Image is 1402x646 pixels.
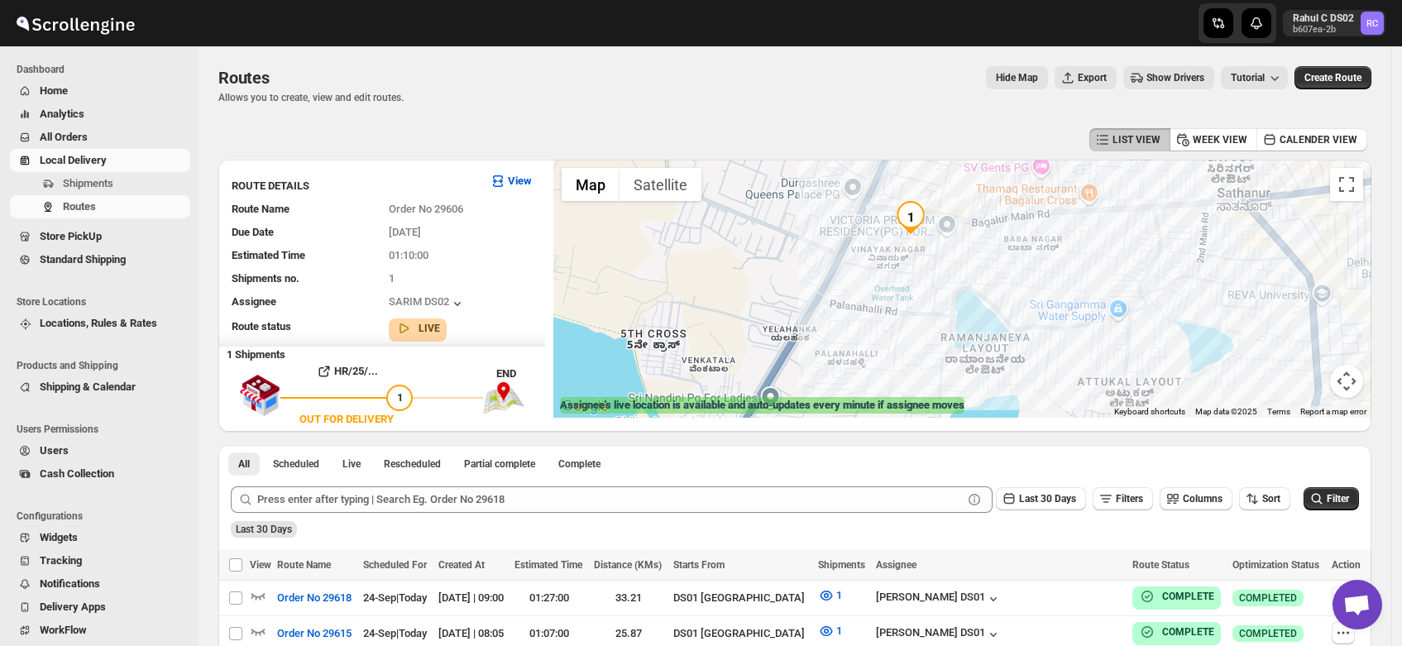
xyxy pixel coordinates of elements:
span: CALENDER VIEW [1280,133,1357,146]
span: Cash Collection [40,467,114,480]
button: [PERSON_NAME] DS01 [876,626,1002,643]
div: DS01 [GEOGRAPHIC_DATA] [673,590,808,606]
button: WorkFlow [10,619,190,642]
button: View [480,168,542,194]
span: Due Date [232,226,274,238]
span: COMPLETED [1239,627,1297,640]
div: 33.21 [594,590,663,606]
img: shop.svg [239,363,280,428]
span: Live [342,457,361,471]
button: Analytics [10,103,190,126]
span: All Orders [40,131,88,143]
span: Store Locations [17,295,190,309]
button: Create Route [1294,66,1371,89]
img: ScrollEngine [13,2,137,44]
button: LIVE [395,320,440,337]
span: Rahul C DS02 [1361,12,1384,35]
p: Allows you to create, view and edit routes. [218,91,404,104]
label: Assignee's live location is available and auto-updates every minute if assignee moves [560,397,964,414]
text: RC [1366,18,1378,29]
p: Rahul C DS02 [1293,12,1354,25]
span: WEEK VIEW [1193,133,1247,146]
div: 01:07:00 [514,625,584,642]
button: Map action label [986,66,1048,89]
button: COMPLETE [1139,624,1214,640]
a: Report a map error [1300,407,1366,416]
span: Order No 29618 [277,590,352,606]
b: COMPLETE [1162,626,1214,638]
div: END [496,366,545,382]
span: Map data ©2025 [1195,407,1257,416]
span: Order No 29606 [389,203,463,215]
span: Starts From [673,559,725,571]
button: Cash Collection [10,462,190,486]
span: Last 30 Days [1019,493,1076,505]
button: SARIM DS02 [389,295,466,312]
span: Routes [63,200,96,213]
span: Delivery Apps [40,601,106,613]
b: LIVE [419,323,440,334]
span: Widgets [40,531,78,543]
button: Filter [1304,487,1359,510]
span: 1 [397,391,403,404]
span: All [238,457,250,471]
p: b607ea-2b [1293,25,1354,35]
span: Users [40,444,69,457]
b: 1 Shipments [218,340,285,361]
button: All Orders [10,126,190,149]
span: 1 [836,589,842,601]
span: Shipping & Calendar [40,380,136,393]
div: DS01 [GEOGRAPHIC_DATA] [673,625,808,642]
span: Analytics [40,108,84,120]
span: Created At [438,559,485,571]
button: Show street map [562,168,620,201]
button: Keyboard shortcuts [1114,406,1185,418]
span: Export [1078,71,1107,84]
span: Configurations [17,510,190,523]
div: OUT FOR DELIVERY [299,411,394,428]
button: Export [1055,66,1117,89]
div: [DATE] | 09:00 [438,590,505,606]
span: Scheduled [273,457,319,471]
span: Local Delivery [40,154,107,166]
span: Route Name [232,203,289,215]
span: Filter [1327,493,1349,505]
span: Filters [1116,493,1143,505]
span: 1 [836,624,842,637]
button: HR/25/... [280,358,413,385]
span: COMPLETED [1239,591,1297,605]
span: Columns [1183,493,1223,505]
button: Columns [1160,487,1232,510]
button: Widgets [10,526,190,549]
span: View [250,559,271,571]
span: 24-Sep | Today [363,627,427,639]
button: User menu [1283,10,1385,36]
button: Routes [10,195,190,218]
span: 24-Sep | Today [363,591,427,604]
span: 01:10:00 [389,249,428,261]
button: Notifications [10,572,190,596]
span: Partial complete [464,457,535,471]
span: Complete [558,457,601,471]
span: Action [1332,559,1361,571]
span: Estimated Time [232,249,305,261]
input: Press enter after typing | Search Eg. Order No 29618 [257,486,963,513]
span: [DATE] [389,226,421,238]
b: COMPLETE [1162,591,1214,602]
span: 1 [389,272,395,285]
div: [DATE] | 08:05 [438,625,505,642]
img: trip_end.png [483,382,524,414]
span: Standard Shipping [40,253,126,266]
button: Tracking [10,549,190,572]
span: Shipments [818,559,865,571]
div: Open chat [1333,580,1382,629]
span: Shipments no. [232,272,299,285]
a: Open this area in Google Maps (opens a new window) [557,396,612,418]
span: Routes [218,68,270,88]
button: Home [10,79,190,103]
button: All routes [228,452,260,476]
button: CALENDER VIEW [1256,128,1367,151]
span: Distance (KMs) [594,559,662,571]
span: Optimization Status [1232,559,1319,571]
